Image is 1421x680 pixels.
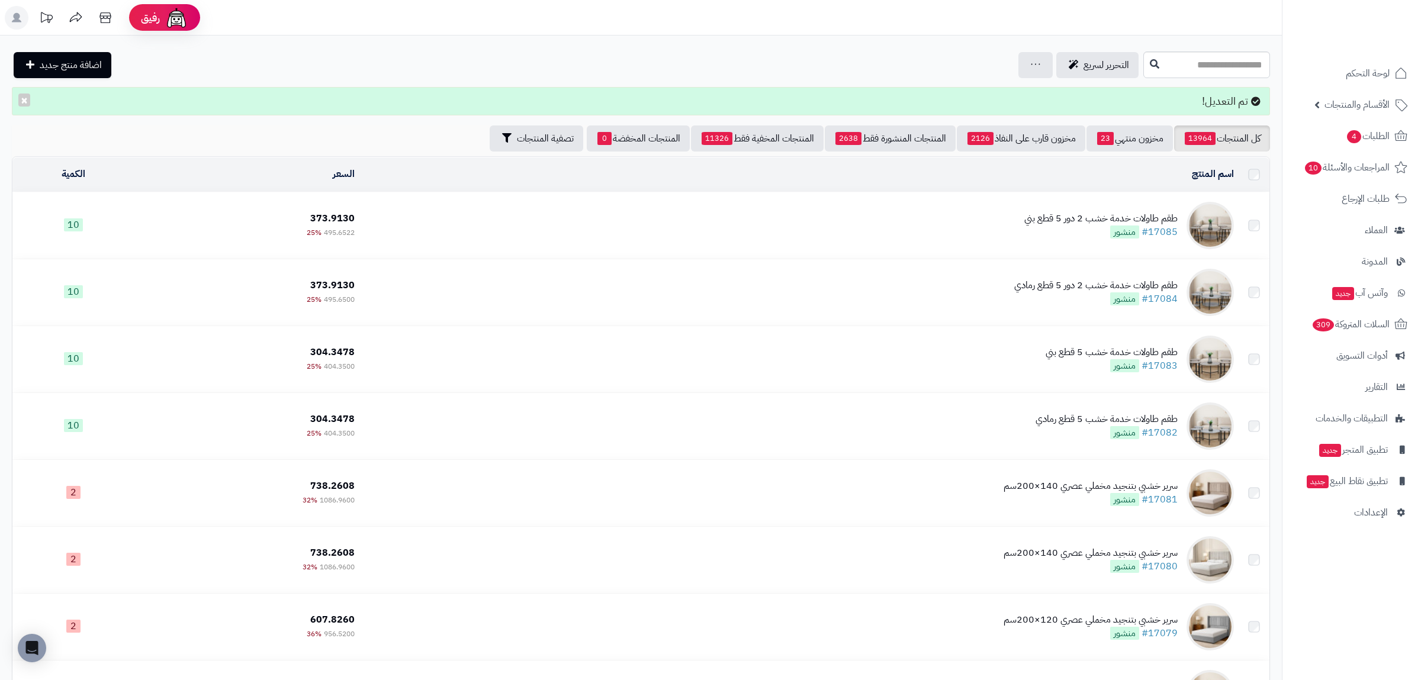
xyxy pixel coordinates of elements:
span: 738.2608 [310,479,355,493]
span: التحرير لسريع [1084,58,1129,72]
span: 4 [1347,130,1361,143]
span: الطلبات [1346,128,1390,144]
span: تطبيق المتجر [1318,441,1388,458]
span: منشور [1110,426,1139,439]
a: السعر [333,167,355,181]
button: × [18,94,30,107]
span: طلبات الإرجاع [1342,191,1390,207]
span: 304.3478 [310,412,355,426]
a: التطبيقات والخدمات [1290,404,1414,433]
a: #17083 [1142,359,1178,373]
img: طقم طاولات خدمة خشب 5 قطع بني [1187,336,1234,383]
a: #17085 [1142,225,1178,239]
a: المنتجات المخفضة0 [587,125,690,152]
div: سرير خشبي بتنجيد مخملي عصري 140×200سم [1004,479,1178,493]
img: سرير خشبي بتنجيد مخملي عصري 140×200سم [1187,469,1234,517]
span: السلات المتروكة [1311,316,1390,333]
span: جديد [1332,287,1354,300]
a: المنتجات المنشورة فقط2638 [825,125,956,152]
span: منشور [1110,359,1139,372]
span: المراجعات والأسئلة [1304,159,1390,176]
img: طقم طاولات خدمة خشب 5 قطع رمادي [1187,402,1234,450]
span: 956.5200 [324,629,355,639]
a: طلبات الإرجاع [1290,185,1414,213]
div: طقم طاولات خدمة خشب 2 دور 5 قطع بني [1024,212,1178,225]
span: الإعدادات [1354,504,1388,521]
span: 10 [64,285,83,298]
span: 495.6500 [324,294,355,305]
a: اضافة منتج جديد [14,52,111,78]
a: تحديثات المنصة [31,6,61,33]
span: 607.8260 [310,613,355,627]
span: 0 [597,132,612,145]
a: الإعدادات [1290,498,1414,527]
a: المدونة [1290,247,1414,276]
span: 373.9130 [310,211,355,225]
a: #17082 [1142,426,1178,440]
span: 32% [303,562,317,572]
a: اسم المنتج [1192,167,1234,181]
a: السلات المتروكة309 [1290,310,1414,339]
span: تطبيق نقاط البيع [1306,473,1388,489]
span: المدونة [1362,253,1388,270]
span: 23 [1097,132,1114,145]
div: سرير خشبي بتنجيد مخملي عصري 120×200سم [1004,613,1178,627]
a: مخزون منتهي23 [1086,125,1173,152]
a: #17084 [1142,292,1178,306]
span: 373.9130 [310,278,355,292]
span: أدوات التسويق [1336,347,1388,364]
a: أدوات التسويق [1290,341,1414,370]
a: #17079 [1142,626,1178,640]
a: #17080 [1142,559,1178,573]
span: 10 [64,419,83,432]
span: وآتس آب [1331,285,1388,301]
a: لوحة التحكم [1290,59,1414,88]
span: التقارير [1365,379,1388,395]
span: 309 [1313,318,1334,331]
span: 10 [64,218,83,231]
span: 10 [64,352,83,365]
span: التطبيقات والخدمات [1316,410,1388,427]
a: المراجعات والأسئلة10 [1290,153,1414,182]
a: الكمية [62,167,85,181]
span: 404.3500 [324,428,355,439]
img: سرير خشبي بتنجيد مخملي عصري 140×200سم [1187,536,1234,584]
span: منشور [1110,493,1139,506]
span: 2 [66,553,81,566]
span: منشور [1110,292,1139,305]
a: العملاء [1290,216,1414,244]
div: سرير خشبي بتنجيد مخملي عصري 140×200سم [1004,546,1178,560]
span: منشور [1110,225,1139,239]
a: #17081 [1142,492,1178,507]
span: 495.6522 [324,227,355,238]
span: جديد [1319,444,1341,457]
span: 25% [307,227,322,238]
span: 2638 [835,132,861,145]
span: الأقسام والمنتجات [1324,96,1390,113]
span: 25% [307,294,322,305]
a: تطبيق المتجرجديد [1290,436,1414,464]
span: 10 [1305,162,1322,175]
button: تصفية المنتجات [490,125,583,152]
a: كل المنتجات13964 [1174,125,1270,152]
span: 2 [66,486,81,499]
a: المنتجات المخفية فقط11326 [691,125,824,152]
span: 1086.9600 [320,495,355,505]
img: طقم طاولات خدمة خشب 2 دور 5 قطع رمادي [1187,269,1234,316]
span: 738.2608 [310,546,355,560]
a: تطبيق نقاط البيعجديد [1290,467,1414,495]
span: تصفية المنتجات [517,131,574,146]
span: اضافة منتج جديد [40,58,102,72]
div: تم التعديل! [12,87,1270,115]
span: 11326 [702,132,732,145]
div: Open Intercom Messenger [18,634,46,662]
span: 2 [66,620,81,633]
span: 25% [307,361,322,372]
a: الطلبات4 [1290,122,1414,150]
span: منشور [1110,627,1139,640]
span: 304.3478 [310,345,355,359]
span: 36% [307,629,322,639]
span: 32% [303,495,317,505]
div: طقم طاولات خدمة خشب 5 قطع رمادي [1036,412,1178,426]
span: 2126 [967,132,994,145]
